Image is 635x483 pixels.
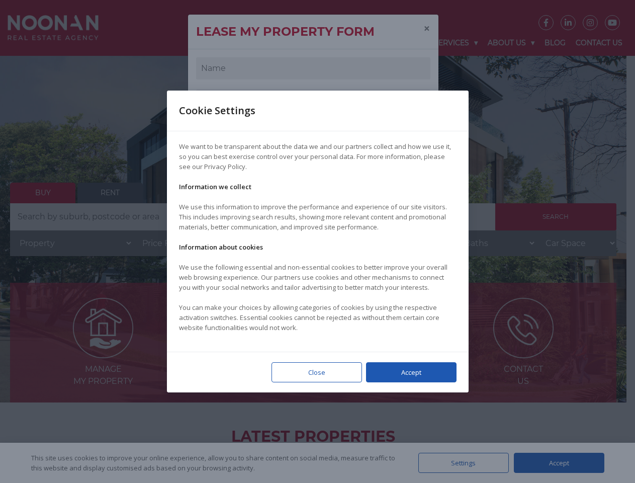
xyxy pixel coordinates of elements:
strong: Information we collect [179,182,251,191]
p: We want to be transparent about the data we and our partners collect and how we use it, so you ca... [179,141,457,172]
strong: Information about cookies [179,243,263,252]
div: Accept [366,362,457,382]
p: We use this information to improve the performance and experience of our site visitors. This incl... [179,202,457,232]
p: We use the following essential and non-essential cookies to better improve your overall web brows... [179,262,457,292]
div: Close [271,362,362,382]
p: You can make your choices by allowing categories of cookies by using the respective activation sw... [179,302,457,333]
div: Cookie Settings [179,91,267,131]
